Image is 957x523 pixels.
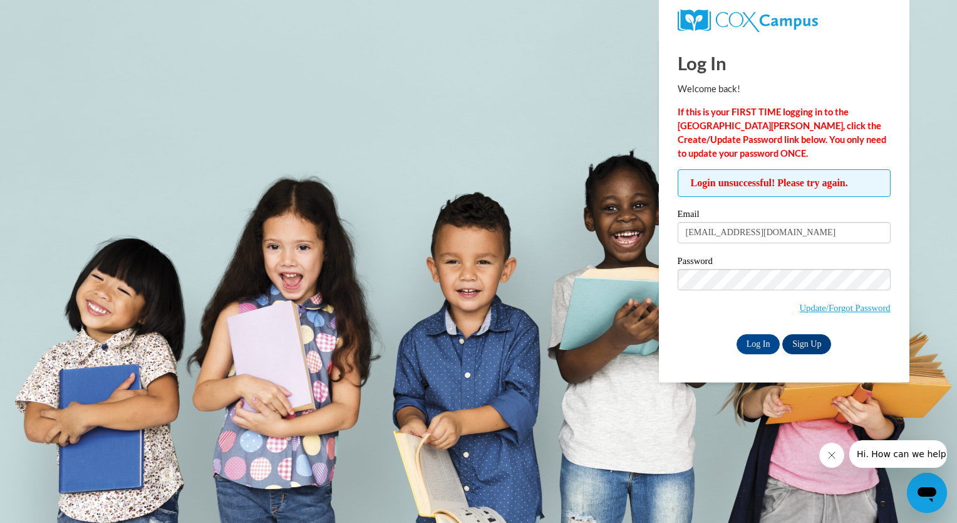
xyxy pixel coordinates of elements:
[678,256,891,269] label: Password
[678,82,891,96] p: Welcome back!
[800,303,891,313] a: Update/Forgot Password
[678,50,891,76] h1: Log In
[678,169,891,197] span: Login unsuccessful! Please try again.
[737,334,780,354] input: Log In
[907,473,947,513] iframe: Button to launch messaging window
[678,107,886,159] strong: If this is your FIRST TIME logging in to the [GEOGRAPHIC_DATA][PERSON_NAME], click the Create/Upd...
[849,440,947,468] iframe: Message from company
[678,9,818,32] img: COX Campus
[678,9,891,32] a: COX Campus
[819,443,844,468] iframe: Close message
[8,9,101,19] span: Hi. How can we help?
[782,334,831,354] a: Sign Up
[678,209,891,222] label: Email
